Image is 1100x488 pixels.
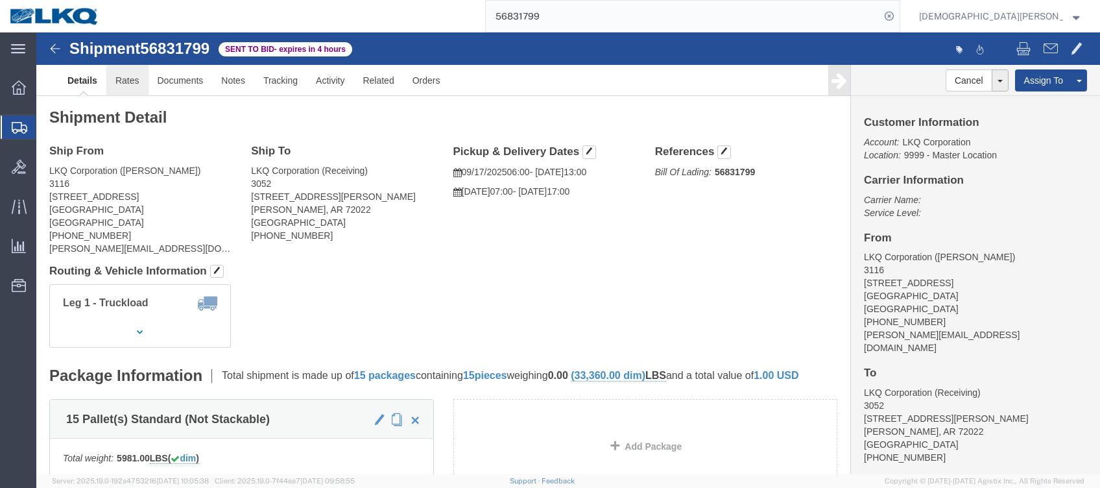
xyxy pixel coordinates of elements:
[36,32,1100,474] iframe: FS Legacy Container
[215,477,355,485] span: Client: 2025.19.0-7f44ea7
[9,6,100,26] img: logo
[486,1,880,32] input: Search for shipment number, reference number
[918,8,1082,24] button: [DEMOGRAPHIC_DATA][PERSON_NAME]
[300,477,355,485] span: [DATE] 09:58:55
[542,477,575,485] a: Feedback
[885,476,1084,487] span: Copyright © [DATE]-[DATE] Agistix Inc., All Rights Reserved
[156,477,209,485] span: [DATE] 10:05:38
[919,9,1063,23] span: Kristen Lund
[510,477,542,485] a: Support
[52,477,209,485] span: Server: 2025.19.0-192a4753216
